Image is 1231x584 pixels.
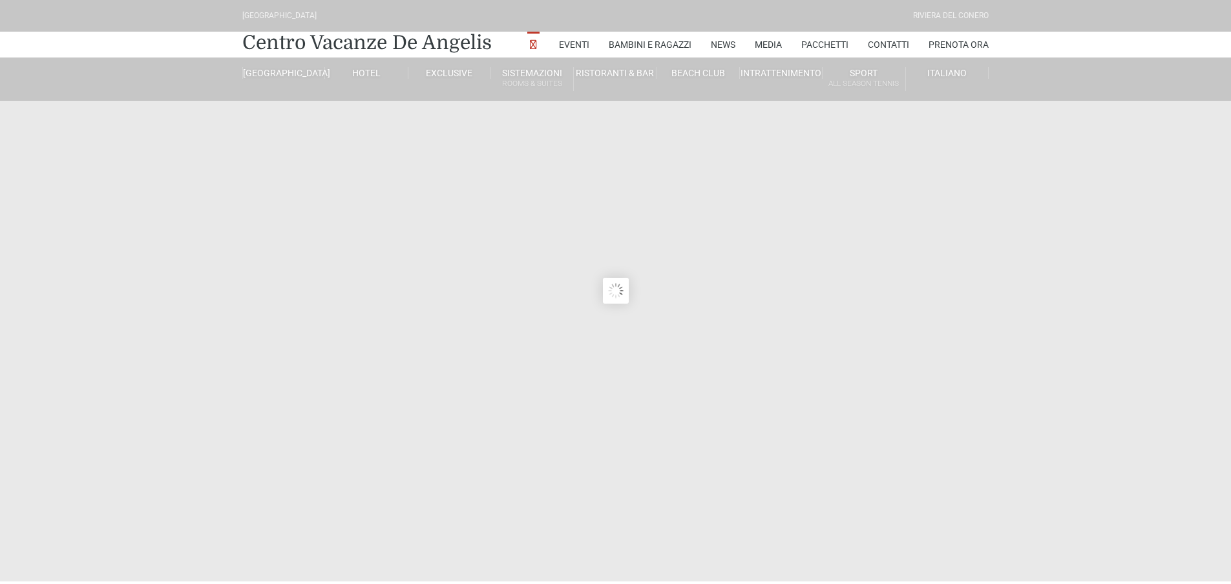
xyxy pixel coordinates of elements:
[913,10,989,22] div: Riviera Del Conero
[491,78,573,90] small: Rooms & Suites
[823,67,905,91] a: SportAll Season Tennis
[491,67,574,91] a: SistemazioniRooms & Suites
[801,32,848,57] a: Pacchetti
[906,67,989,79] a: Italiano
[927,68,967,78] span: Italiano
[242,67,325,79] a: [GEOGRAPHIC_DATA]
[559,32,589,57] a: Eventi
[823,78,905,90] small: All Season Tennis
[408,67,491,79] a: Exclusive
[711,32,735,57] a: News
[740,67,823,79] a: Intrattenimento
[868,32,909,57] a: Contatti
[657,67,740,79] a: Beach Club
[574,67,657,79] a: Ristoranti & Bar
[242,30,492,56] a: Centro Vacanze De Angelis
[929,32,989,57] a: Prenota Ora
[325,67,408,79] a: Hotel
[242,10,317,22] div: [GEOGRAPHIC_DATA]
[609,32,691,57] a: Bambini e Ragazzi
[755,32,782,57] a: Media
